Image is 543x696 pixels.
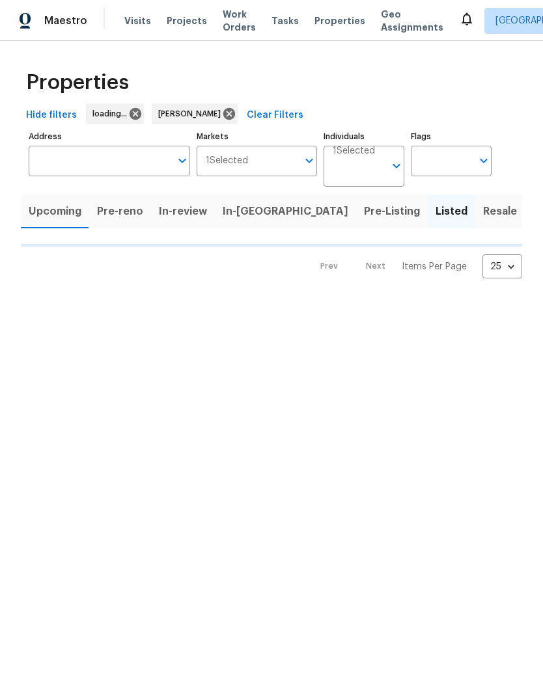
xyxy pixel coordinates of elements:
label: Flags [411,133,492,141]
span: [PERSON_NAME] [158,107,226,120]
span: Pre-reno [97,202,143,221]
span: In-review [159,202,207,221]
span: Pre-Listing [364,202,420,221]
button: Open [387,157,406,175]
span: Upcoming [29,202,81,221]
span: Clear Filters [247,107,303,124]
p: Items Per Page [402,260,467,273]
span: 1 Selected [333,146,375,157]
button: Clear Filters [242,103,309,127]
button: Open [300,152,318,170]
div: 25 [482,250,522,284]
label: Individuals [324,133,404,141]
div: [PERSON_NAME] [152,103,238,124]
span: Projects [167,14,207,27]
span: 1 Selected [206,155,248,167]
span: Listed [436,202,467,221]
span: Properties [314,14,365,27]
nav: Pagination Navigation [308,254,522,278]
span: Resale [483,202,517,221]
button: Hide filters [21,103,82,127]
span: Geo Assignments [381,8,443,34]
button: Open [173,152,191,170]
div: loading... [86,103,144,124]
span: loading... [92,107,132,120]
label: Markets [197,133,318,141]
span: Work Orders [223,8,256,34]
span: Properties [26,76,129,89]
span: Maestro [44,14,87,27]
span: In-[GEOGRAPHIC_DATA] [223,202,348,221]
button: Open [475,152,493,170]
span: Hide filters [26,107,77,124]
label: Address [29,133,190,141]
span: Tasks [271,16,299,25]
span: Visits [124,14,151,27]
